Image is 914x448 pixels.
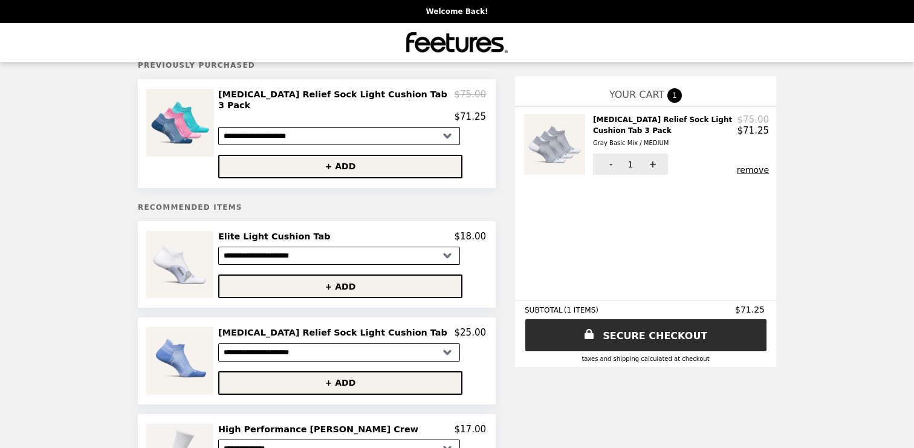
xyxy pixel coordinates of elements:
button: remove [737,165,769,175]
select: Select a product variant [218,343,460,362]
h2: [MEDICAL_DATA] Relief Sock Light Cushion Tab [218,327,452,338]
a: SECURE CHECKOUT [525,319,767,351]
h2: Elite Light Cushion Tab [218,231,335,242]
span: $71.25 [735,305,767,314]
img: Elite Light Cushion Tab [146,231,216,298]
button: + [635,154,668,175]
button: + ADD [218,371,462,395]
div: Taxes and Shipping calculated at checkout [525,355,767,362]
p: Welcome Back! [426,7,488,16]
p: $25.00 [455,327,487,338]
img: Brand Logo [406,30,508,55]
span: YOUR CART [609,89,664,100]
p: $75.00 [737,114,770,125]
button: - [593,154,626,175]
select: Select a product variant [218,127,460,145]
p: $71.25 [737,125,770,136]
img: Plantar Fasciitis Relief Sock Light Cushion Tab [146,327,216,394]
h2: [MEDICAL_DATA] Relief Sock Light Cushion Tab 3 Pack [593,114,737,149]
button: + ADD [218,274,462,298]
img: Plantar Fasciitis Relief Sock Light Cushion Tab 3 Pack [146,89,217,157]
button: + ADD [218,155,462,178]
span: 1 [628,160,634,169]
span: ( 1 ITEMS ) [564,306,598,314]
p: $71.25 [455,111,487,122]
p: $18.00 [455,231,487,242]
h2: [MEDICAL_DATA] Relief Sock Light Cushion Tab 3 Pack [218,89,455,111]
img: Plantar Fasciitis Relief Sock Light Cushion Tab 3 Pack [524,114,588,175]
span: 1 [667,88,682,103]
h5: Recommended Items [138,203,496,212]
div: Gray Basic Mix / MEDIUM [593,138,733,149]
p: $75.00 [455,89,487,111]
select: Select a product variant [218,247,460,265]
p: $17.00 [455,424,487,435]
h2: High Performance [PERSON_NAME] Crew [218,424,423,435]
span: SUBTOTAL [525,306,564,314]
